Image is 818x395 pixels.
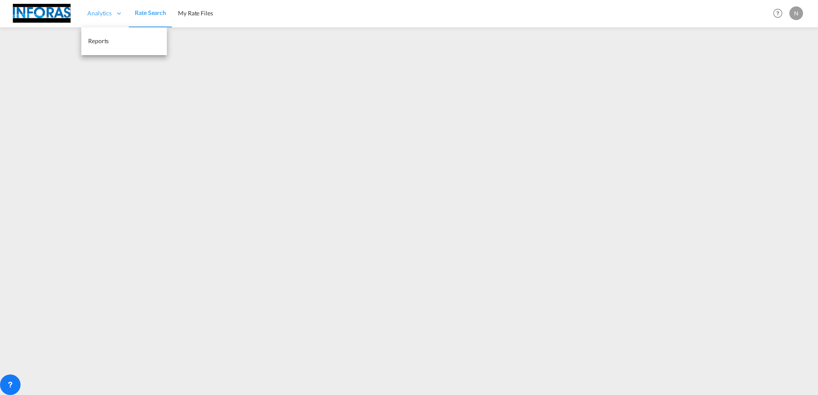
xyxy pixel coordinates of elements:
[771,6,789,21] div: Help
[135,9,166,16] span: Rate Search
[178,9,213,17] span: My Rate Files
[87,9,112,18] span: Analytics
[88,37,109,44] span: Reports
[771,6,785,21] span: Help
[81,27,167,55] a: Reports
[789,6,803,20] div: N
[13,4,71,23] img: eff75c7098ee11eeb65dd1c63e392380.jpg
